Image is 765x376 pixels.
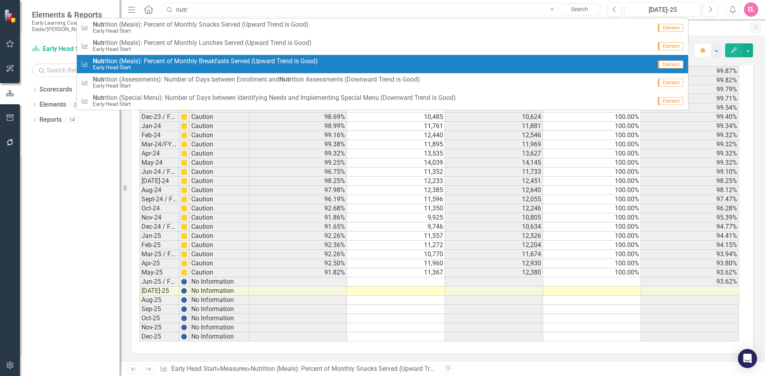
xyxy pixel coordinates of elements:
td: 98.25% [249,177,347,186]
td: Jan-25 [139,232,179,241]
td: 96.75% [249,168,347,177]
input: Search Below... [32,63,112,77]
td: Nov-24 [139,213,179,222]
td: 100.00% [543,149,641,158]
td: 99.87% [641,67,739,76]
strong: Nutr [279,76,292,83]
td: 100.00% [543,250,641,259]
a: Early Head Start [32,45,112,54]
td: 98.25% [641,177,739,186]
small: Early Head Start [93,28,308,34]
td: 93.94% [641,250,739,259]
td: 99.32% [641,131,739,140]
td: Jun-25 / FY24/25-Q4 [139,277,179,286]
td: 100.00% [543,177,641,186]
td: 92.26% [249,232,347,241]
td: 93.62% [641,277,739,286]
td: 99.10% [641,168,739,177]
td: 92.50% [249,259,347,268]
td: 100.00% [543,222,641,232]
td: 10,485 [347,113,445,122]
button: EL [744,2,758,17]
td: Nov-25 [139,323,179,332]
a: Measures [220,365,247,372]
small: Early Learning Coalition of Miami Dade/[PERSON_NAME] [32,19,112,33]
img: cBAA0RP0Y6D5n+AAAAAElFTkSuQmCC [181,251,187,257]
td: Mar-25 / FY 24/25-Q3 [139,250,179,259]
img: cBAA0RP0Y6D5n+AAAAAElFTkSuQmCC [181,214,187,221]
td: Apr-24 [139,149,179,158]
td: 10,805 [445,213,543,222]
div: Nutrition (Meals): Percent of Monthly Snacks Served (Upward Trend is Good) [251,365,466,372]
img: cBAA0RP0Y6D5n+AAAAAElFTkSuQmCC [181,114,187,120]
a: Search [559,4,599,15]
a: Scorecards [39,85,72,94]
td: No Information [190,305,249,314]
td: 12,640 [445,186,543,195]
div: 20 [70,101,83,108]
a: Elements [39,100,66,109]
td: 99.54% [641,103,739,113]
td: Jun-24 / FY23/24-Q4 [139,168,179,177]
td: Caution [190,268,249,277]
td: Caution [190,232,249,241]
td: 12,526 [445,232,543,241]
td: 100.00% [543,204,641,213]
img: cBAA0RP0Y6D5n+AAAAAElFTkSuQmCC [181,123,187,129]
td: Caution [190,131,249,140]
td: No Information [190,314,249,323]
a: ition (Special Menu): Number of Days between Identifying Needs and Implementing Special Menu (Dow... [77,92,688,110]
td: Dec-25 [139,332,179,341]
td: 11,895 [347,140,445,149]
td: 94.15% [641,241,739,250]
small: Early Head Start [93,101,456,107]
td: 12,440 [347,131,445,140]
td: 14,145 [445,158,543,168]
img: cBAA0RP0Y6D5n+AAAAAElFTkSuQmCC [181,224,187,230]
td: 92.26% [249,250,347,259]
span: Element [658,24,683,32]
td: 99.32% [641,149,739,158]
td: 91.82% [249,268,347,277]
td: 11,557 [347,232,445,241]
td: 99.38% [249,140,347,149]
td: 11,674 [445,250,543,259]
img: cBAA0RP0Y6D5n+AAAAAElFTkSuQmCC [181,205,187,212]
small: Early Head Start [93,83,420,89]
img: cBAA0RP0Y6D5n+AAAAAElFTkSuQmCC [181,196,187,203]
td: Feb-24 [139,131,179,140]
td: 92.68% [249,204,347,213]
td: 100.00% [543,195,641,204]
td: 9,746 [347,222,445,232]
img: BgCOk07PiH71IgAAAABJRU5ErkJggg== [181,306,187,312]
td: 13,627 [445,149,543,158]
span: Element [658,42,683,50]
img: cBAA0RP0Y6D5n+AAAAAElFTkSuQmCC [181,187,187,193]
td: 11,272 [347,241,445,250]
td: 94.77% [641,222,739,232]
small: Early Head Start [93,64,318,70]
td: 99.79% [641,85,739,94]
img: cBAA0RP0Y6D5n+AAAAAElFTkSuQmCC [181,169,187,175]
img: BgCOk07PiH71IgAAAABJRU5ErkJggg== [181,315,187,321]
span: Element [658,79,683,87]
td: 100.00% [543,140,641,149]
div: Open Intercom Messenger [738,349,757,368]
td: 99.71% [641,94,739,103]
td: 99.34% [641,122,739,131]
td: 11,960 [347,259,445,268]
td: 14,039 [347,158,445,168]
td: No Information [190,323,249,332]
td: 91.86% [249,213,347,222]
td: 10,624 [445,113,543,122]
td: 100.00% [543,268,641,277]
td: 100.00% [543,113,641,122]
td: Caution [190,140,249,149]
td: Caution [190,168,249,177]
img: BgCOk07PiH71IgAAAABJRU5ErkJggg== [181,279,187,285]
td: Caution [190,177,249,186]
td: Dec-23 / FY23-24, Q2 [139,113,179,122]
td: No Information [190,277,249,286]
td: Oct-24 [139,204,179,213]
img: cBAA0RP0Y6D5n+AAAAAElFTkSuQmCC [181,150,187,157]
